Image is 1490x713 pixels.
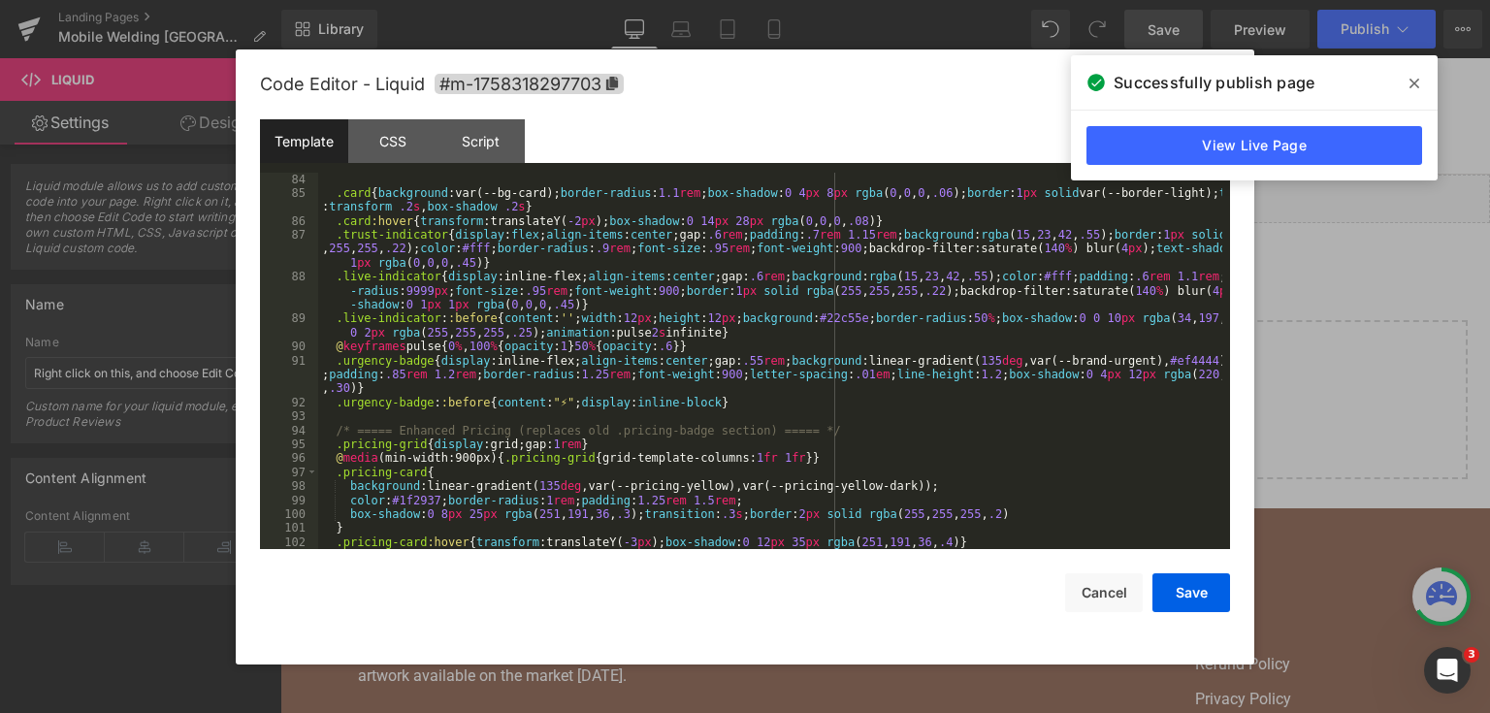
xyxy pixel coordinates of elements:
[1065,573,1143,612] button: Cancel
[260,409,318,423] div: 93
[915,560,1132,583] a: FAQs
[1114,71,1314,94] span: Successfully publish page
[915,630,1132,653] a: Privacy Policy
[348,119,437,163] div: CSS
[1086,126,1422,165] a: View Live Page
[435,74,624,94] span: Click to copy
[423,308,598,346] a: Explore Blocks
[1152,573,1230,612] button: Save
[260,507,318,521] div: 100
[260,535,318,549] div: 102
[260,340,318,353] div: 90
[260,479,318,493] div: 98
[260,173,318,186] div: 84
[260,186,318,214] div: 85
[613,308,788,346] a: Add Single Section
[260,466,318,479] div: 97
[437,119,525,163] div: Script
[1424,647,1471,694] iframe: Intercom live chat
[260,311,318,340] div: 89
[260,119,348,163] div: Template
[260,396,318,409] div: 92
[260,214,318,228] div: 86
[1464,647,1479,663] span: 3
[54,362,1156,375] p: or Drag & Drop elements from left sidebar
[260,74,425,94] span: Code Editor - Liquid
[260,438,318,451] div: 95
[260,354,318,396] div: 91
[260,270,318,311] div: 88
[78,560,446,630] p: Hand-crafted patriotic artwork created right in the heart of [US_STATE]. We deliver the highest q...
[260,424,318,438] div: 94
[78,523,446,540] h2: American-Made Excellence
[915,523,1132,540] h2: Support
[260,451,318,465] div: 96
[260,228,318,270] div: 87
[915,595,1132,618] a: Refund Policy
[260,494,318,507] div: 99
[260,521,318,535] div: 101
